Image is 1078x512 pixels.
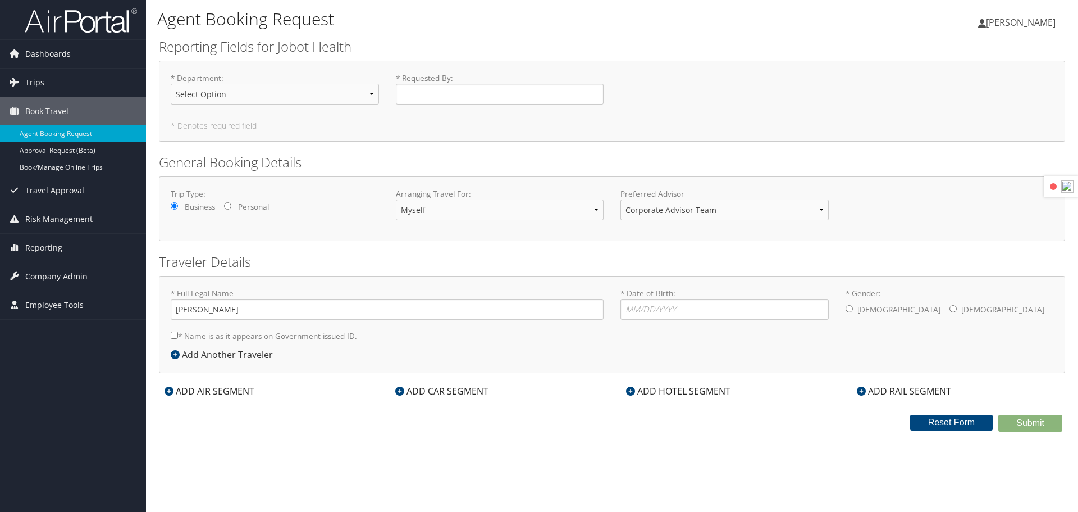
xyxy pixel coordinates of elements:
label: * Requested By : [396,73,604,105]
span: Book Travel [25,97,68,125]
input: * Name is as it appears on Government issued ID. [171,332,178,339]
h2: Traveler Details [159,252,1065,271]
label: * Name is as it appears on Government issued ID. [171,325,357,346]
h2: Reporting Fields for Jobot Health [159,37,1065,56]
span: [PERSON_NAME] [986,16,1056,29]
select: * Department: [171,84,379,105]
label: Preferred Advisor [620,188,829,200]
label: * Gender: [846,288,1054,321]
span: Trips [25,69,44,97]
div: ADD RAIL SEGMENT [851,384,957,398]
h5: * Denotes required field [171,122,1053,130]
h1: Agent Booking Request [157,7,764,31]
span: Reporting [25,234,62,262]
input: * Date of Birth: [620,299,829,320]
button: Submit [998,415,1062,432]
label: Personal [238,201,269,212]
label: * Department : [171,73,379,114]
div: ADD AIR SEGMENT [159,384,260,398]
button: Reset Form [910,415,993,431]
label: Trip Type: [171,188,379,200]
label: * Date of Birth: [620,288,829,320]
input: * Requested By: [396,84,604,105]
span: Travel Approval [25,176,84,205]
input: * Full Legal Name [171,299,604,320]
label: [DEMOGRAPHIC_DATA] [961,299,1044,320]
div: ADD HOTEL SEGMENT [620,384,736,398]
span: Company Admin [25,262,88,291]
input: * Gender:[DEMOGRAPHIC_DATA][DEMOGRAPHIC_DATA] [949,305,957,312]
label: Arranging Travel For: [396,188,604,200]
img: airportal-logo.png [25,7,137,34]
label: * Full Legal Name [171,288,604,320]
div: Add Another Traveler [171,348,278,361]
h2: General Booking Details [159,153,1065,172]
label: [DEMOGRAPHIC_DATA] [857,299,940,320]
a: [PERSON_NAME] [978,6,1067,39]
label: Business [185,201,215,212]
div: ADD CAR SEGMENT [390,384,494,398]
span: Dashboards [25,40,71,68]
span: Risk Management [25,205,93,233]
span: Employee Tools [25,291,84,319]
input: * Gender:[DEMOGRAPHIC_DATA][DEMOGRAPHIC_DATA] [846,305,853,312]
